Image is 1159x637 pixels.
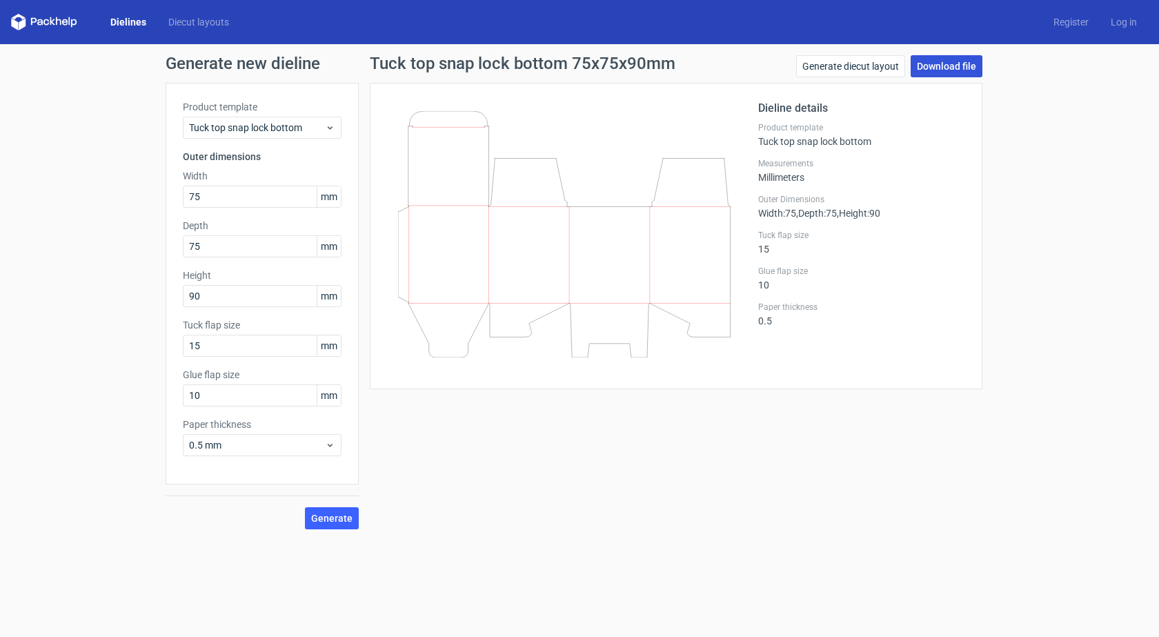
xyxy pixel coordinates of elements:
[317,186,341,207] span: mm
[758,158,965,183] div: Millimeters
[189,438,325,452] span: 0.5 mm
[837,208,880,219] span: , Height : 90
[183,169,341,183] label: Width
[758,208,796,219] span: Width : 75
[758,302,965,313] label: Paper thickness
[157,15,240,29] a: Diecut layouts
[758,230,965,241] label: Tuck flap size
[758,194,965,205] label: Outer Dimensions
[796,208,837,219] span: , Depth : 75
[370,55,675,72] h1: Tuck top snap lock bottom 75x75x90mm
[1100,15,1148,29] a: Log in
[183,219,341,233] label: Depth
[758,122,965,133] label: Product template
[1042,15,1100,29] a: Register
[758,302,965,326] div: 0.5
[758,230,965,255] div: 15
[317,385,341,406] span: mm
[311,513,353,523] span: Generate
[317,286,341,306] span: mm
[183,318,341,332] label: Tuck flap size
[758,266,965,291] div: 10
[183,368,341,382] label: Glue flap size
[183,150,341,164] h3: Outer dimensions
[758,266,965,277] label: Glue flap size
[305,507,359,529] button: Generate
[183,268,341,282] label: Height
[166,55,993,72] h1: Generate new dieline
[183,100,341,114] label: Product template
[317,236,341,257] span: mm
[99,15,157,29] a: Dielines
[911,55,982,77] a: Download file
[796,55,905,77] a: Generate diecut layout
[758,100,965,117] h2: Dieline details
[758,122,965,147] div: Tuck top snap lock bottom
[183,418,341,431] label: Paper thickness
[189,121,325,135] span: Tuck top snap lock bottom
[758,158,965,169] label: Measurements
[317,335,341,356] span: mm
